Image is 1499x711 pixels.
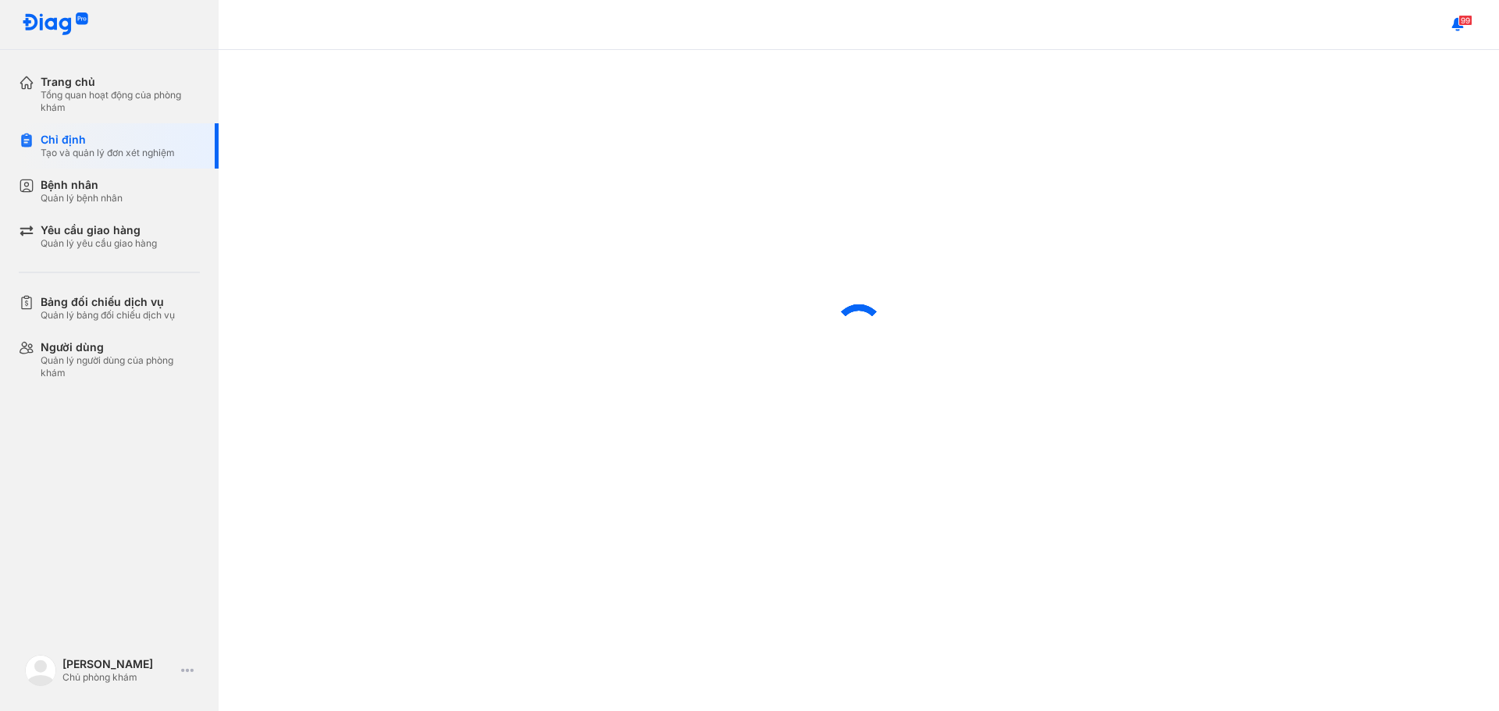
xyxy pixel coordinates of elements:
[41,192,123,204] div: Quản lý bệnh nhân
[41,237,157,250] div: Quản lý yêu cầu giao hàng
[41,354,200,379] div: Quản lý người dùng của phòng khám
[25,655,56,686] img: logo
[41,309,175,322] div: Quản lý bảng đối chiếu dịch vụ
[41,223,157,237] div: Yêu cầu giao hàng
[41,178,123,192] div: Bệnh nhân
[41,340,200,354] div: Người dùng
[41,75,200,89] div: Trang chủ
[41,295,175,309] div: Bảng đối chiếu dịch vụ
[41,133,175,147] div: Chỉ định
[22,12,89,37] img: logo
[62,671,175,684] div: Chủ phòng khám
[41,89,200,114] div: Tổng quan hoạt động của phòng khám
[1458,15,1472,26] span: 99
[41,147,175,159] div: Tạo và quản lý đơn xét nghiệm
[62,657,175,671] div: [PERSON_NAME]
